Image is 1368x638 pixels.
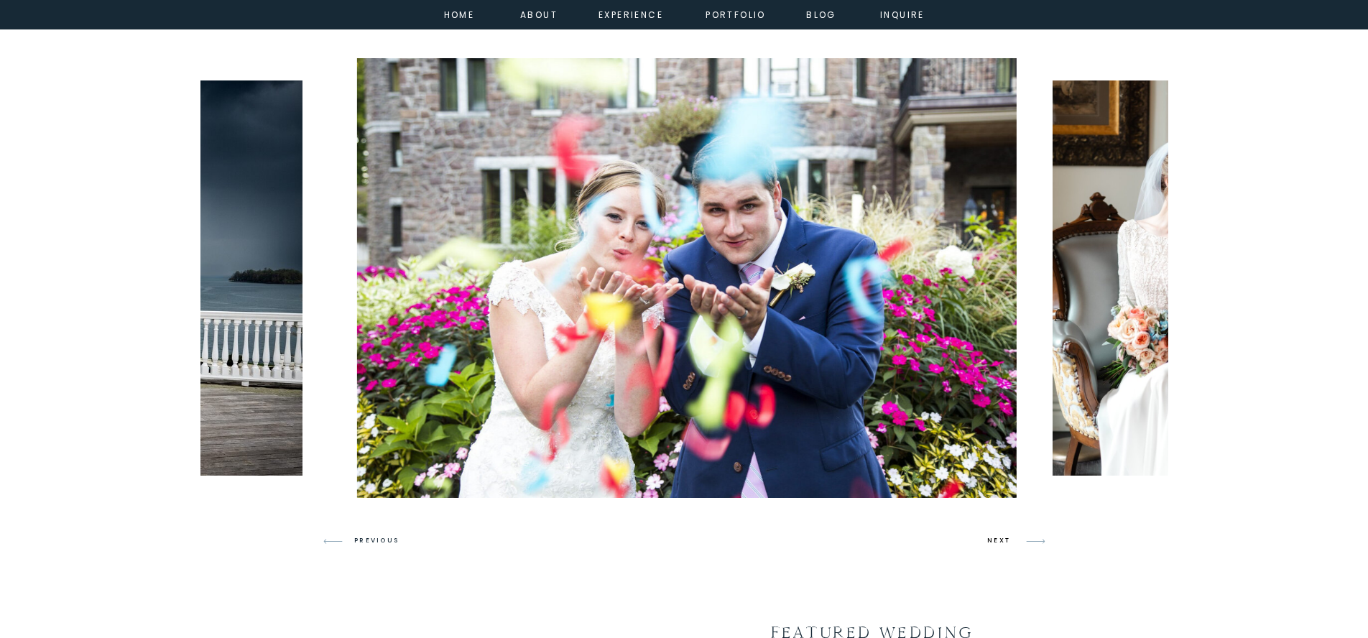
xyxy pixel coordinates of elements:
[354,535,410,547] h3: PREVIOUS
[598,7,657,20] a: experience
[877,7,928,20] a: inquire
[520,7,553,20] a: about
[795,7,847,20] a: Blog
[440,7,479,20] a: home
[987,535,1015,547] h3: NEXT
[705,7,767,20] a: portfolio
